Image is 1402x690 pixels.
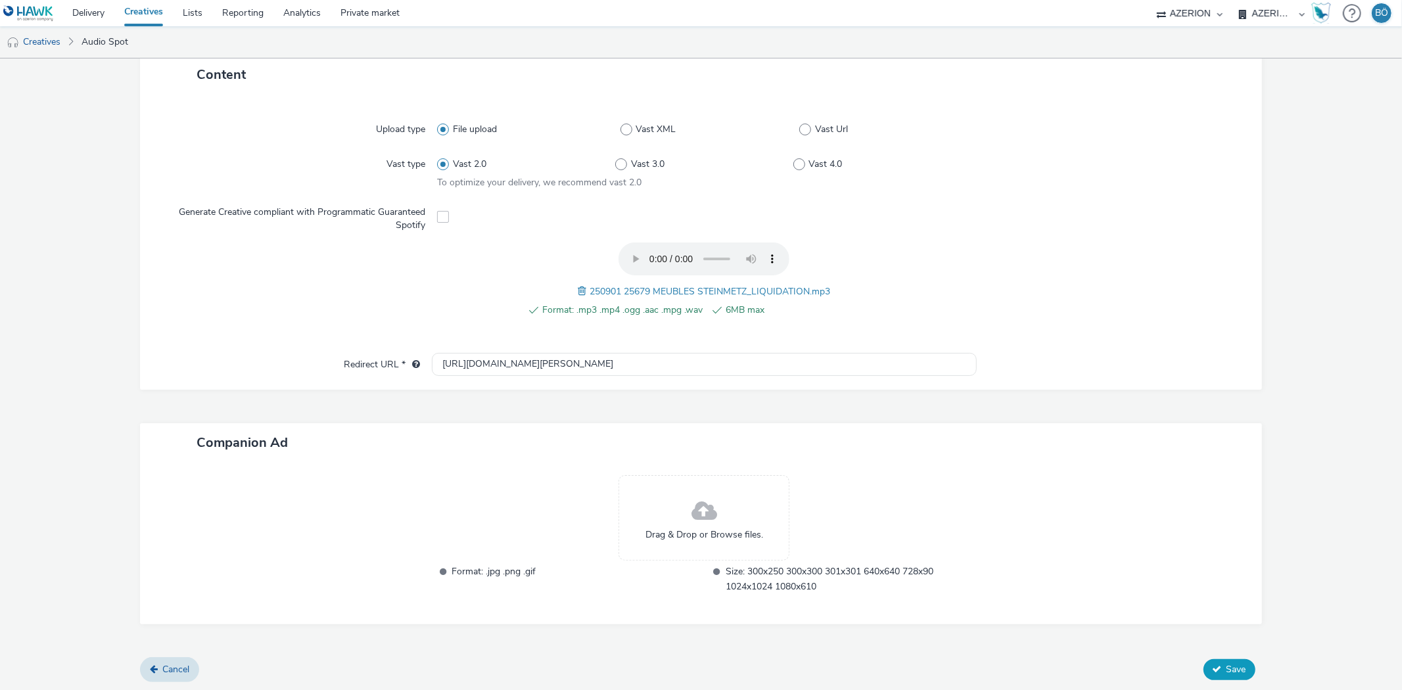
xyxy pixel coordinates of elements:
span: To optimize your delivery, we recommend vast 2.0 [437,176,642,189]
label: Generate Creative compliant with Programmatic Guaranteed Spotify [164,200,431,233]
label: Upload type [371,118,431,136]
a: Audio Spot [75,26,135,58]
div: URL will be used as a validation URL with some SSPs and it will be the redirection URL of your cr... [406,358,420,371]
span: Vast 4.0 [808,158,842,171]
input: url... [432,353,976,376]
span: Vast Url [815,123,848,136]
img: undefined Logo [3,5,54,22]
span: Vast 2.0 [453,158,486,171]
span: Companion Ad [197,434,288,451]
button: Save [1203,659,1255,680]
img: audio [7,36,20,49]
span: 250901 25679 MEUBLES STEINMETZ_LIQUIDATION.mp3 [590,285,830,298]
span: Cancel [162,663,189,676]
span: Content [197,66,246,83]
span: Save [1227,663,1246,676]
div: BÖ [1375,3,1388,23]
span: Vast XML [636,123,676,136]
span: Format: .jpg .png .gif [452,564,703,594]
span: Drag & Drop or Browse files. [645,528,763,541]
label: Vast type [381,152,431,171]
span: 6MB max [726,302,886,318]
span: Format: .mp3 .mp4 .ogg .aac .mpg .wav [542,302,703,318]
a: Cancel [140,657,199,682]
img: Hawk Academy [1311,3,1331,24]
span: File upload [453,123,497,136]
span: Vast 3.0 [631,158,665,171]
a: Hawk Academy [1311,3,1336,24]
label: Redirect URL * [339,353,425,371]
span: Size: 300x250 300x300 301x301 640x640 728x90 1024x1024 1080x610 [726,564,977,594]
